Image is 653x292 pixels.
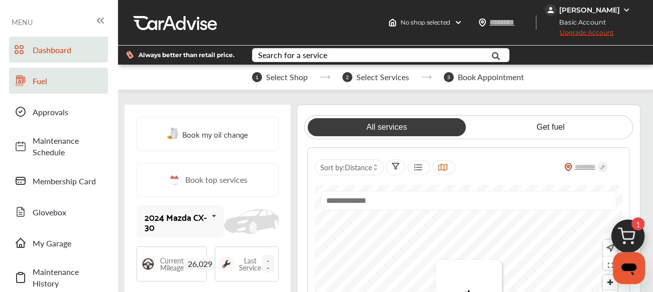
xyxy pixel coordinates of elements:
[559,6,620,15] div: [PERSON_NAME]
[564,163,572,171] img: location_vector_orange.38f05af8.svg
[139,52,234,58] span: Always better than retail price.
[33,175,103,187] span: Membership Card
[603,275,617,289] button: Zoom in
[9,130,108,163] a: Maintenance Schedule
[545,29,614,41] span: Upgrade Account
[9,168,108,194] a: Membership Card
[471,118,629,136] a: Get fuel
[9,230,108,256] a: My Garage
[224,209,278,234] img: placeholder_car.fcab19be.svg
[345,162,372,172] span: Distance
[182,127,248,141] span: Book my oil change
[167,174,180,186] img: cal_icon.0803b883.svg
[9,199,108,225] a: Glovebox
[9,99,108,125] a: Approvals
[388,19,397,27] img: header-home-logo.8d720a4f.svg
[308,118,466,136] a: All services
[356,73,409,82] span: Select Services
[33,75,103,87] span: Fuel
[631,217,644,230] span: 1
[12,18,33,26] span: MENU
[33,206,103,218] span: Glovebox
[9,68,108,94] a: Fuel
[536,15,537,30] img: header-divider.bc55588e.svg
[252,72,262,82] span: 1
[145,212,207,232] div: 2024 Mazda CX-30
[604,215,652,263] img: cart_icon.3d0951e8.svg
[320,162,372,172] span: Sort by :
[458,73,524,82] span: Book Appointment
[185,174,247,186] span: Book top services
[33,106,103,118] span: Approvals
[444,72,454,82] span: 3
[184,258,216,269] span: 26,029
[238,257,262,271] span: Last Service
[401,19,450,27] span: No shop selected
[33,44,103,56] span: Dashboard
[141,257,155,271] img: steering_logo
[167,128,180,140] img: oil-change.e5047c97.svg
[320,75,330,79] img: stepper-arrow.e24c07c6.svg
[613,252,645,284] iframe: Button to launch messaging window
[262,255,274,273] span: --
[219,257,233,271] img: maintenance_logo
[342,72,352,82] span: 2
[546,17,613,28] span: Basic Account
[421,75,432,79] img: stepper-arrow.e24c07c6.svg
[160,257,184,271] span: Current Mileage
[33,266,103,289] span: Maintenance History
[258,51,327,59] div: Search for a service
[33,135,103,158] span: Maintenance Schedule
[545,4,557,16] img: jVpblrzwTbfkPYzPPzSLxeg0AAAAASUVORK5CYII=
[9,37,108,63] a: Dashboard
[478,19,486,27] img: location_vector.a44bc228.svg
[622,6,630,14] img: WGsFRI8htEPBVLJbROoPRyZpYNWhNONpIPPETTm6eUC0GeLEiAAAAAElFTkSuQmCC
[454,19,462,27] img: header-down-arrow.9dd2ce7d.svg
[33,237,103,249] span: My Garage
[137,163,279,197] a: Book top services
[167,127,248,141] a: Book my oil change
[266,73,308,82] span: Select Shop
[126,51,134,59] img: dollor_label_vector.a70140d1.svg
